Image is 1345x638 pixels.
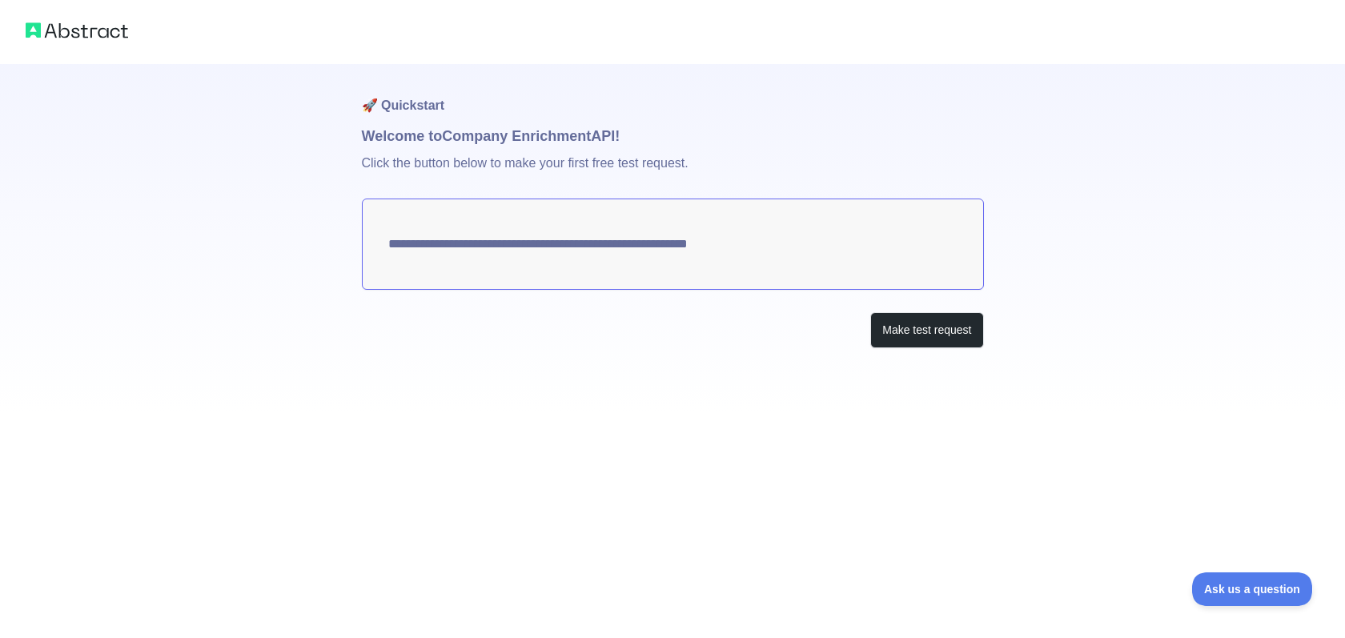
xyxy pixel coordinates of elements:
[26,19,128,42] img: Abstract logo
[362,125,984,147] h1: Welcome to Company Enrichment API!
[870,312,983,348] button: Make test request
[1192,572,1313,606] iframe: Toggle Customer Support
[362,64,984,125] h1: 🚀 Quickstart
[362,147,984,199] p: Click the button below to make your first free test request.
